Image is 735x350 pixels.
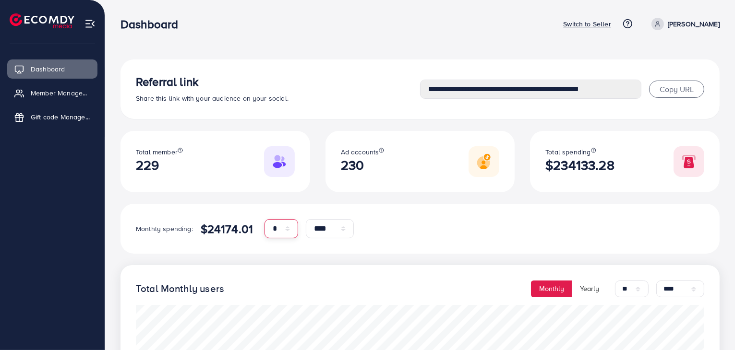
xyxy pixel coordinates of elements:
span: Copy URL [660,84,694,94]
h4: $24174.01 [201,222,253,236]
p: Monthly spending: [136,223,193,234]
h4: Total Monthly users [136,283,224,295]
span: Total spending [545,147,590,157]
img: Responsive image [469,146,499,177]
img: Responsive image [674,146,704,177]
img: logo [10,13,74,28]
button: Yearly [572,280,607,297]
span: Member Management [31,88,90,98]
h2: 229 [136,157,183,173]
span: Dashboard [31,64,65,74]
span: Gift code Management [31,112,90,122]
a: Gift code Management [7,107,97,127]
span: Total member [136,147,178,157]
p: [PERSON_NAME] [668,18,720,30]
iframe: Chat [694,307,728,343]
a: Dashboard [7,59,97,79]
p: Switch to Seller [563,18,611,30]
button: Copy URL [649,81,704,98]
a: Member Management [7,83,97,103]
h3: Dashboard [120,17,186,31]
a: [PERSON_NAME] [648,18,720,30]
span: Ad accounts [341,147,379,157]
span: Share this link with your audience on your social. [136,93,289,103]
h3: Referral link [136,75,420,89]
img: Responsive image [264,146,295,177]
h2: $234133.28 [545,157,615,173]
h2: 230 [341,157,385,173]
img: menu [84,18,96,29]
button: Monthly [531,280,572,297]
